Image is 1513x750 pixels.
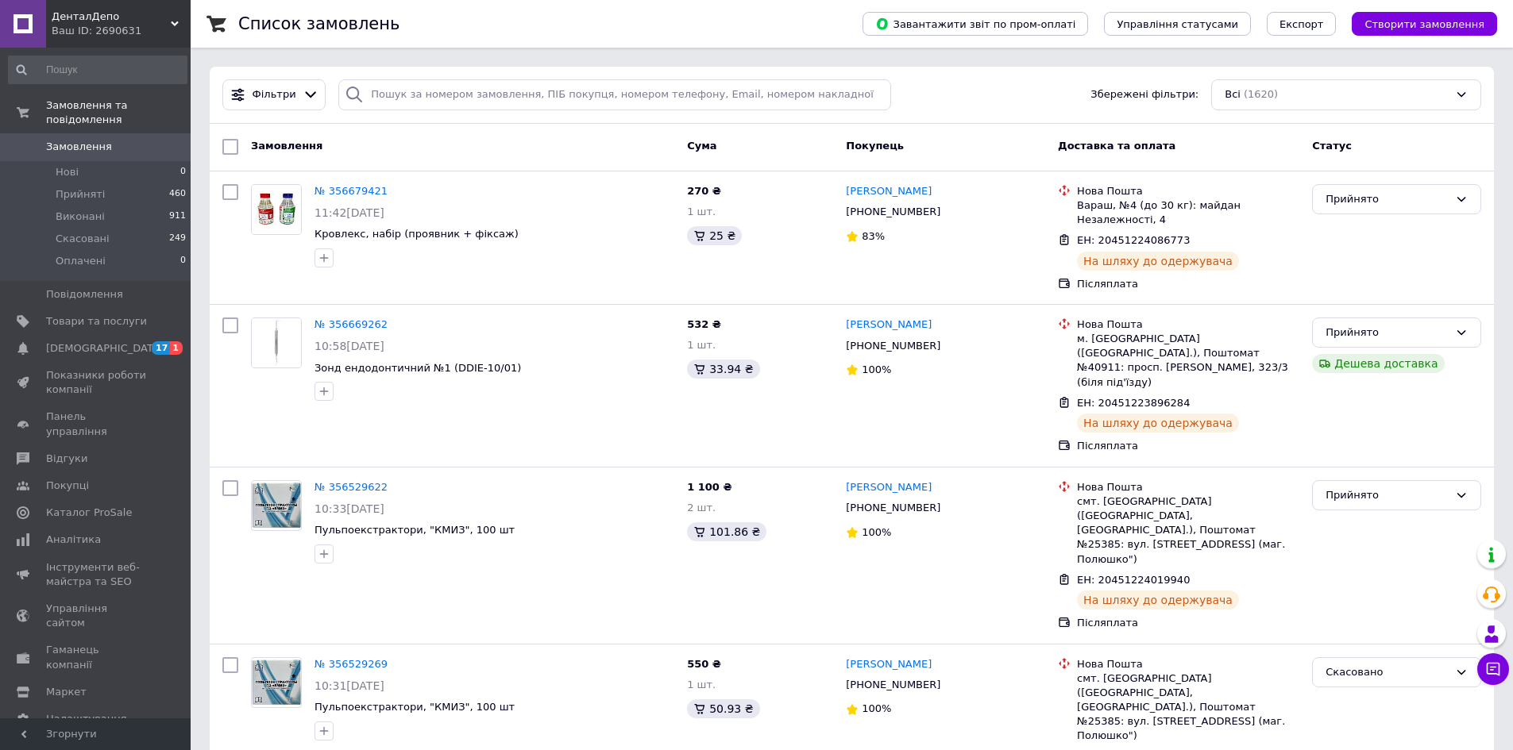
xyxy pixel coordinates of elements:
div: На шляху до одержувача [1077,252,1239,271]
span: 460 [169,187,186,202]
div: Прийнято [1326,487,1449,504]
span: [DEMOGRAPHIC_DATA] [46,341,164,356]
span: Створити замовлення [1364,18,1484,30]
span: 1 шт. [687,206,716,217]
span: Всі [1225,87,1241,102]
div: Ваш ID: 2690631 [52,24,191,38]
span: 11:42[DATE] [315,206,384,219]
span: Оплачені [56,254,106,268]
span: Каталог ProSale [46,506,132,520]
span: Експорт [1279,18,1324,30]
a: Фото товару [251,480,302,531]
a: Фото товару [251,657,302,708]
a: [PERSON_NAME] [846,317,932,333]
div: Післяплата [1077,277,1299,291]
span: Кровлекс, набір (проявник + фіксаж) [315,228,519,240]
a: № 356529269 [315,658,388,670]
span: Замовлення [46,140,112,154]
span: 911 [169,210,186,224]
span: Покупець [846,140,904,152]
div: На шляху до одержувача [1077,590,1239,610]
span: Управління статусами [1117,18,1238,30]
img: Фото товару [252,185,301,234]
h1: Список замовлень [238,14,399,33]
a: [PERSON_NAME] [846,657,932,672]
a: Пульпоекстрактори, "КМИЗ", 100 шт [315,701,515,713]
span: ДенталДепо [52,10,171,24]
div: Нова Пошта [1077,657,1299,671]
span: Маркет [46,685,87,699]
a: [PERSON_NAME] [846,184,932,199]
div: смт. [GEOGRAPHIC_DATA] ([GEOGRAPHIC_DATA], [GEOGRAPHIC_DATA].), Поштомат №25385: вул. [STREET_ADD... [1077,671,1299,744]
span: Скасовані [56,232,110,246]
div: 25 ₴ [687,226,742,245]
span: Доставка та оплата [1058,140,1175,152]
div: Дешева доставка [1312,354,1444,373]
div: [PHONE_NUMBER] [843,498,944,518]
span: 2 шт. [687,502,716,513]
span: 17 [152,341,170,355]
a: Пульпоекстрактори, "КМИЗ", 100 шт [315,524,515,536]
button: Управління статусами [1104,12,1251,36]
a: Фото товару [251,317,302,368]
div: Нова Пошта [1077,317,1299,332]
a: № 356669262 [315,318,388,330]
div: [PHONE_NUMBER] [843,675,944,695]
a: Створити замовлення [1336,17,1497,29]
div: Прийнято [1326,325,1449,341]
span: (1620) [1244,88,1278,100]
div: смт. [GEOGRAPHIC_DATA] ([GEOGRAPHIC_DATA], [GEOGRAPHIC_DATA].), Поштомат №25385: вул. [STREET_ADD... [1077,494,1299,567]
span: ЕН: 20451224086773 [1077,234,1190,246]
span: Cума [687,140,716,152]
span: Повідомлення [46,287,123,302]
span: Управління сайтом [46,602,147,630]
span: Завантажити звіт по пром-оплаті [875,17,1075,31]
span: Товари та послуги [46,314,147,329]
span: ЕН: 20451223896284 [1077,397,1190,409]
span: 249 [169,232,186,246]
span: Показники роботи компанії [46,368,147,397]
span: 10:31[DATE] [315,679,384,692]
span: Відгуки [46,452,87,466]
div: На шляху до одержувача [1077,413,1239,433]
input: Пошук за номером замовлення, ПІБ покупця, номером телефону, Email, номером накладної [338,79,891,110]
span: Замовлення та повідомлення [46,98,191,127]
img: Фото товару [252,660,301,704]
span: 1 [170,341,183,355]
div: Прийнято [1326,191,1449,208]
span: Замовлення [251,140,322,152]
span: Покупці [46,479,89,493]
div: Скасовано [1326,664,1449,681]
div: м. [GEOGRAPHIC_DATA] ([GEOGRAPHIC_DATA].), Поштомат №40911: просп. [PERSON_NAME], 323/3 (біля під... [1077,332,1299,390]
span: Панель управління [46,410,147,438]
div: Післяплата [1077,439,1299,453]
span: 10:58[DATE] [315,340,384,352]
img: Фото товару [252,483,301,527]
span: 1 100 ₴ [687,481,731,493]
div: [PHONE_NUMBER] [843,202,944,222]
span: 10:33[DATE] [315,502,384,515]
span: Налаштування [46,712,127,726]
span: Інструменти веб-майстра та SEO [46,560,147,589]
div: [PHONE_NUMBER] [843,336,944,356]
span: 0 [180,165,186,179]
span: Виконані [56,210,105,224]
span: 100% [862,702,891,714]
a: Зонд ендодонтичний №1 (DDIE-10/01) [315,362,521,374]
a: Фото товару [251,184,302,235]
span: 270 ₴ [687,185,721,197]
span: Нові [56,165,79,179]
span: 100% [862,363,891,375]
span: Прийняті [56,187,105,202]
span: 100% [862,526,891,538]
span: Аналітика [46,533,101,547]
span: ЕН: 20451224019940 [1077,574,1190,586]
a: № 356679421 [315,185,388,197]
div: Нова Пошта [1077,480,1299,494]
span: Збережені фільтри: [1090,87,1198,102]
button: Чат з покупцем [1477,653,1509,685]
span: 0 [180,254,186,268]
div: Післяплата [1077,616,1299,630]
